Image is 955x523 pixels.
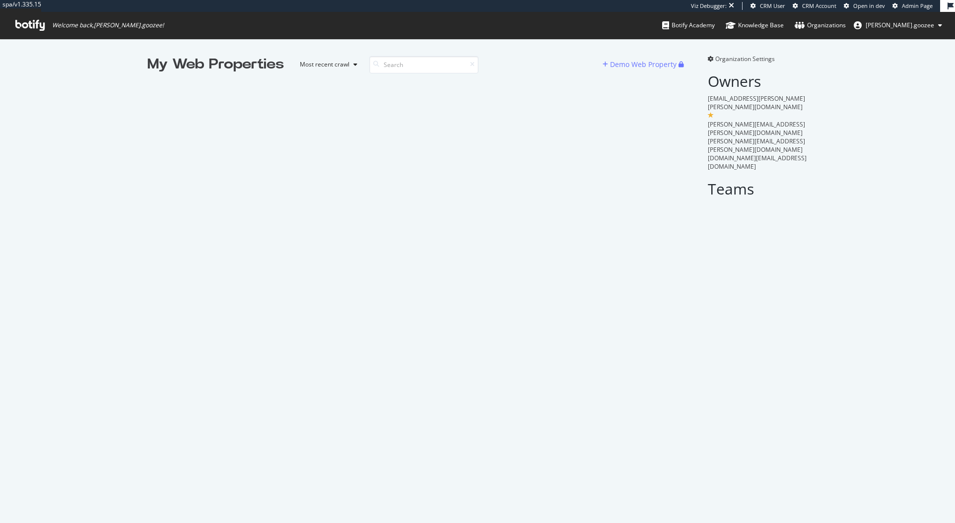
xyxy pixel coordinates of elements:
h2: Owners [708,73,808,89]
a: CRM User [750,2,785,10]
span: Organization Settings [715,55,775,63]
a: Organizations [795,12,846,39]
span: CRM User [760,2,785,9]
a: Knowledge Base [726,12,784,39]
span: Admin Page [902,2,933,9]
div: Demo Web Property [610,60,677,69]
div: Botify Academy [662,20,715,30]
button: Most recent crawl [292,57,361,72]
div: Knowledge Base [726,20,784,30]
span: fred.goozee [866,21,934,29]
button: [PERSON_NAME].goozee [846,17,950,33]
input: Search [369,56,478,73]
a: Botify Academy [662,12,715,39]
a: Open in dev [844,2,885,10]
div: Most recent crawl [300,62,349,67]
span: [PERSON_NAME][EMAIL_ADDRESS][PERSON_NAME][DOMAIN_NAME] [708,137,805,154]
a: Admin Page [892,2,933,10]
span: Welcome back, [PERSON_NAME].goozee ! [52,21,164,29]
div: My Web Properties [147,55,284,74]
a: CRM Account [793,2,836,10]
span: Open in dev [853,2,885,9]
div: Organizations [795,20,846,30]
span: [DOMAIN_NAME][EMAIL_ADDRESS][DOMAIN_NAME] [708,154,807,171]
a: Demo Web Property [603,60,679,68]
span: [EMAIL_ADDRESS][PERSON_NAME][PERSON_NAME][DOMAIN_NAME] [708,94,805,111]
span: CRM Account [802,2,836,9]
div: Viz Debugger: [691,2,727,10]
button: Demo Web Property [603,57,679,72]
span: [PERSON_NAME][EMAIL_ADDRESS][PERSON_NAME][DOMAIN_NAME] [708,120,805,137]
h2: Teams [708,181,808,197]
